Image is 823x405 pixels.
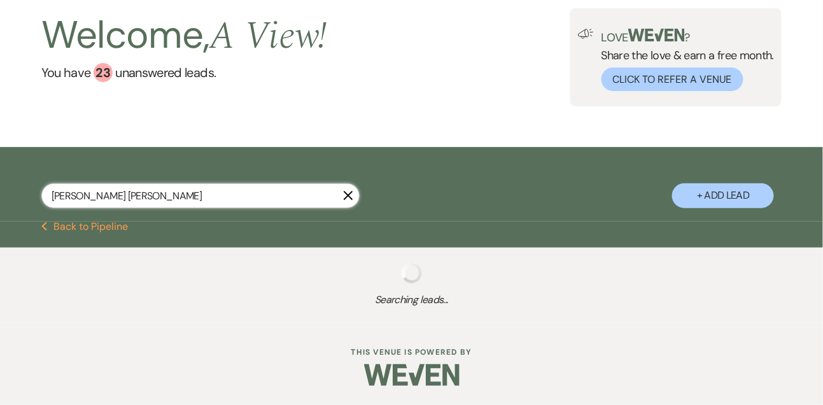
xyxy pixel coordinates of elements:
button: Click to Refer a Venue [601,67,743,91]
div: Share the love & earn a free month. [594,29,775,91]
input: Search by name, event date, email address or phone number [41,183,360,208]
p: Love ? [601,29,775,43]
img: loud-speaker-illustration.svg [578,29,594,39]
h2: Welcome, [41,8,327,63]
img: Weven Logo [364,353,460,397]
img: weven-logo-green.svg [628,29,685,41]
a: You have 23 unanswered leads. [41,63,327,82]
button: Back to Pipeline [41,222,129,232]
span: A View ! [210,7,328,66]
span: Searching leads... [41,292,782,308]
button: + Add Lead [672,183,774,208]
div: 23 [94,63,113,82]
img: loading spinner [402,263,422,283]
